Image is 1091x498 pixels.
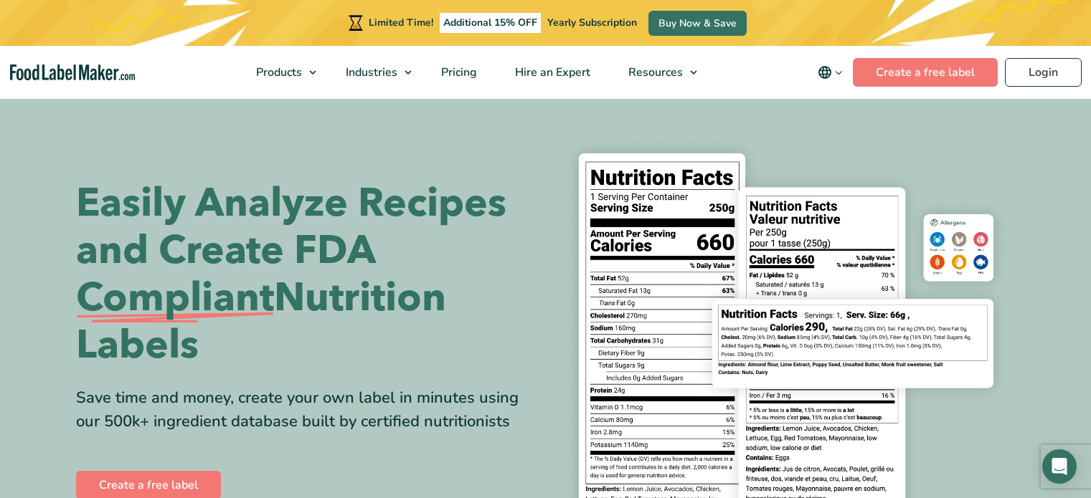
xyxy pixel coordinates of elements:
[547,16,637,29] span: Yearly Subscription
[237,46,323,99] a: Products
[624,64,684,80] span: Resources
[369,16,433,29] span: Limited Time!
[437,64,478,80] span: Pricing
[422,46,493,99] a: Pricing
[610,46,704,99] a: Resources
[252,64,303,80] span: Products
[511,64,592,80] span: Hire an Expert
[76,180,535,369] h1: Easily Analyze Recipes and Create FDA Nutrition Labels
[327,46,419,99] a: Industries
[1042,449,1077,484] div: Open Intercom Messenger
[496,46,606,99] a: Hire an Expert
[853,58,998,87] a: Create a free label
[341,64,399,80] span: Industries
[76,274,274,322] span: Compliant
[1005,58,1082,87] a: Login
[648,11,747,36] a: Buy Now & Save
[440,13,541,33] span: Additional 15% OFF
[76,386,535,434] div: Save time and money, create your own label in minutes using our 500k+ ingredient database built b...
